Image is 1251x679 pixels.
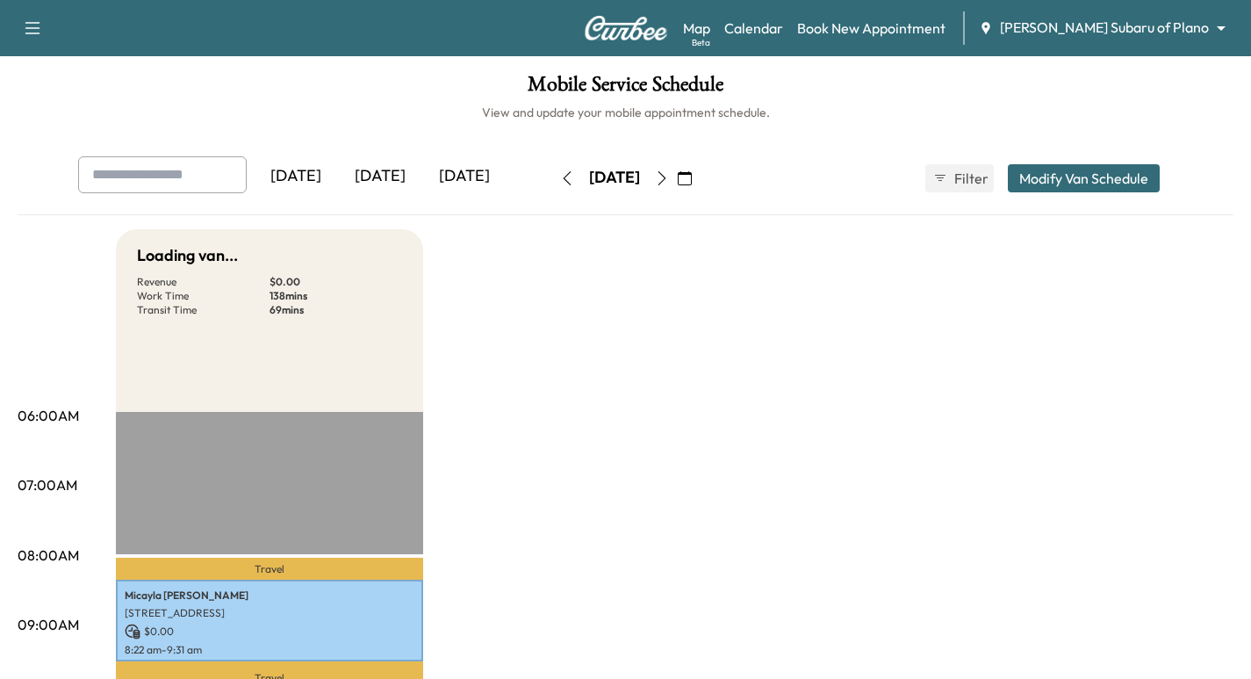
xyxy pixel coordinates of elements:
[116,558,423,579] p: Travel
[18,474,77,495] p: 07:00AM
[1008,164,1160,192] button: Modify Van Schedule
[270,275,402,289] p: $ 0.00
[584,16,668,40] img: Curbee Logo
[270,289,402,303] p: 138 mins
[125,589,414,603] p: Micayla [PERSON_NAME]
[1000,18,1209,38] span: [PERSON_NAME] Subaru of Plano
[254,156,338,197] div: [DATE]
[18,614,79,635] p: 09:00AM
[724,18,783,39] a: Calendar
[270,303,402,317] p: 69 mins
[125,643,414,657] p: 8:22 am - 9:31 am
[422,156,507,197] div: [DATE]
[137,275,270,289] p: Revenue
[18,545,79,566] p: 08:00AM
[589,167,640,189] div: [DATE]
[797,18,945,39] a: Book New Appointment
[137,303,270,317] p: Transit Time
[137,243,238,268] h5: Loading van...
[18,405,79,426] p: 06:00AM
[125,624,414,639] p: $ 0.00
[18,104,1233,121] h6: View and update your mobile appointment schedule.
[18,74,1233,104] h1: Mobile Service Schedule
[683,18,710,39] a: MapBeta
[137,289,270,303] p: Work Time
[692,36,710,49] div: Beta
[925,164,994,192] button: Filter
[125,606,414,620] p: [STREET_ADDRESS]
[954,168,986,189] span: Filter
[338,156,422,197] div: [DATE]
